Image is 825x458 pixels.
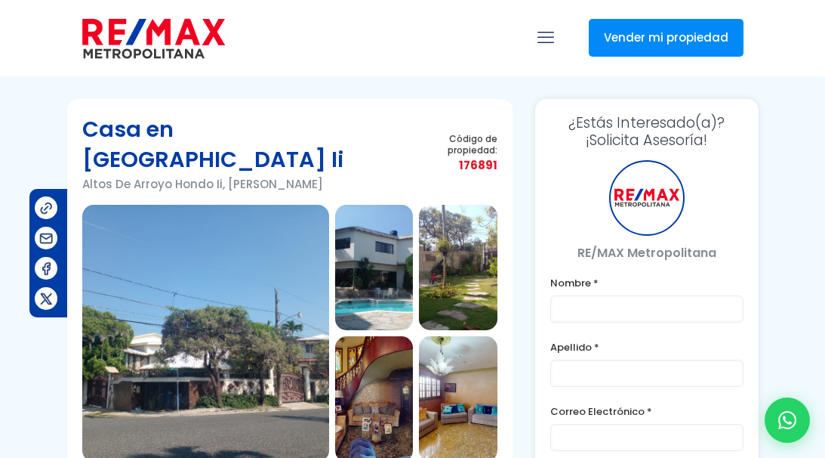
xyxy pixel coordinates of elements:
[82,175,407,193] p: Altos De Arroyo Hondo Ii, [PERSON_NAME]
[38,261,54,277] img: Compartir
[550,274,743,292] label: Nombre *
[533,25,559,51] a: mobile menu
[419,205,497,330] img: Casa en Altos De Arroyo Hondo Ii
[550,402,743,421] label: Correo Electrónico *
[335,205,414,330] img: Casa en Altos De Arroyo Hondo Ii
[407,156,498,175] span: 176891
[589,19,743,57] a: Vender mi propiedad
[38,291,54,307] img: Compartir
[609,160,685,236] div: RE/MAX Metropolitana
[38,200,54,216] img: Compartir
[550,338,743,357] label: Apellido *
[407,133,498,156] span: Código de propiedad:
[550,114,743,132] span: ¿Estás Interesado(a)?
[550,114,743,149] h3: ¡Solicita Asesoría!
[550,243,743,262] p: RE/MAX Metropolitana
[82,114,407,175] h1: Casa en [GEOGRAPHIC_DATA] Ii
[38,231,54,246] img: Compartir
